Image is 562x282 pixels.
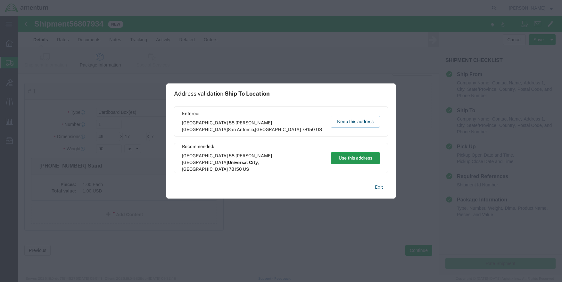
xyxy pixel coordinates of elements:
[182,110,325,117] span: Entered:
[302,127,315,132] span: 78150
[229,167,242,172] span: 78150
[243,167,249,172] span: US
[182,153,325,173] span: [GEOGRAPHIC_DATA] 58 [PERSON_NAME][GEOGRAPHIC_DATA] ,
[228,127,254,132] span: San Antomio
[225,90,270,97] span: Ship To Location
[255,127,301,132] span: [GEOGRAPHIC_DATA]
[182,120,325,133] span: [GEOGRAPHIC_DATA] 58 [PERSON_NAME][GEOGRAPHIC_DATA] ,
[182,143,325,150] span: Recommended:
[174,90,270,97] h1: Address validation:
[316,127,322,132] span: US
[370,182,388,193] button: Exit
[331,152,380,164] button: Use this address
[182,167,228,172] span: [GEOGRAPHIC_DATA]
[228,160,258,165] span: Universal City
[331,116,380,128] button: Keep this address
